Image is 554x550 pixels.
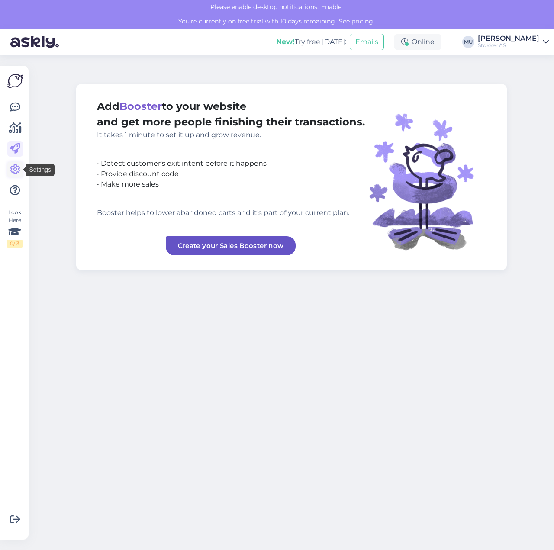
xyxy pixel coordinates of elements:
[319,3,344,11] span: Enable
[97,179,365,190] div: • Make more sales
[7,73,23,89] img: Askly Logo
[26,164,55,176] div: Settings
[119,100,162,113] span: Booster
[350,34,384,50] button: Emails
[478,35,539,42] div: [PERSON_NAME]
[97,208,365,218] div: Booster helps to lower abandoned carts and it’s part of your current plan.
[97,130,365,140] div: It takes 1 minute to set it up and grow revenue.
[394,34,441,50] div: Online
[97,99,365,140] div: Add to your website and get more people finishing their transactions.
[276,38,295,46] b: New!
[478,42,539,49] div: Stokker AS
[97,169,365,179] div: • Provide discount code
[336,17,376,25] a: See pricing
[7,240,23,248] div: 0 / 3
[97,158,365,169] div: • Detect customer's exit intent before it happens
[276,37,346,47] div: Try free [DATE]:
[365,99,486,255] img: illustration
[166,236,296,255] a: Create your Sales Booster now
[478,35,549,49] a: [PERSON_NAME]Stokker AS
[7,209,23,248] div: Look Here
[462,36,474,48] div: MU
